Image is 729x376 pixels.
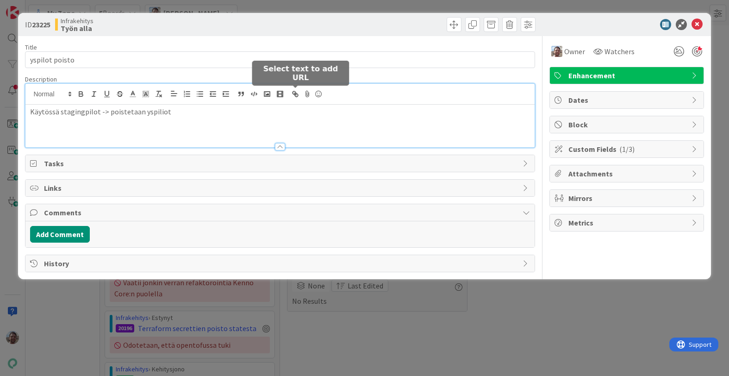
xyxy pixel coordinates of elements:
span: Attachments [568,168,687,179]
span: Metrics [568,217,687,228]
b: 23225 [32,20,50,29]
span: Mirrors [568,193,687,204]
span: Support [19,1,42,13]
span: Tasks [44,158,517,169]
span: Comments [44,207,517,218]
p: Käytössä stagingpilot -> poistetaan yspiliot [30,107,530,117]
h5: Select text to add URL [256,64,346,82]
span: ( 1/3 ) [619,144,635,154]
span: ID [25,19,50,30]
input: type card name here... [25,51,535,68]
span: Links [44,182,517,194]
button: Add Comment [30,226,90,243]
span: Dates [568,94,687,106]
span: Watchers [604,46,635,57]
span: Enhancement [568,70,687,81]
span: Description [25,75,57,83]
span: Infrakehitys [61,17,93,25]
b: Työn alla [61,25,93,32]
span: Custom Fields [568,144,687,155]
span: Block [568,119,687,130]
label: Title [25,43,37,51]
span: Owner [564,46,585,57]
img: ET [551,46,562,57]
span: History [44,258,517,269]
